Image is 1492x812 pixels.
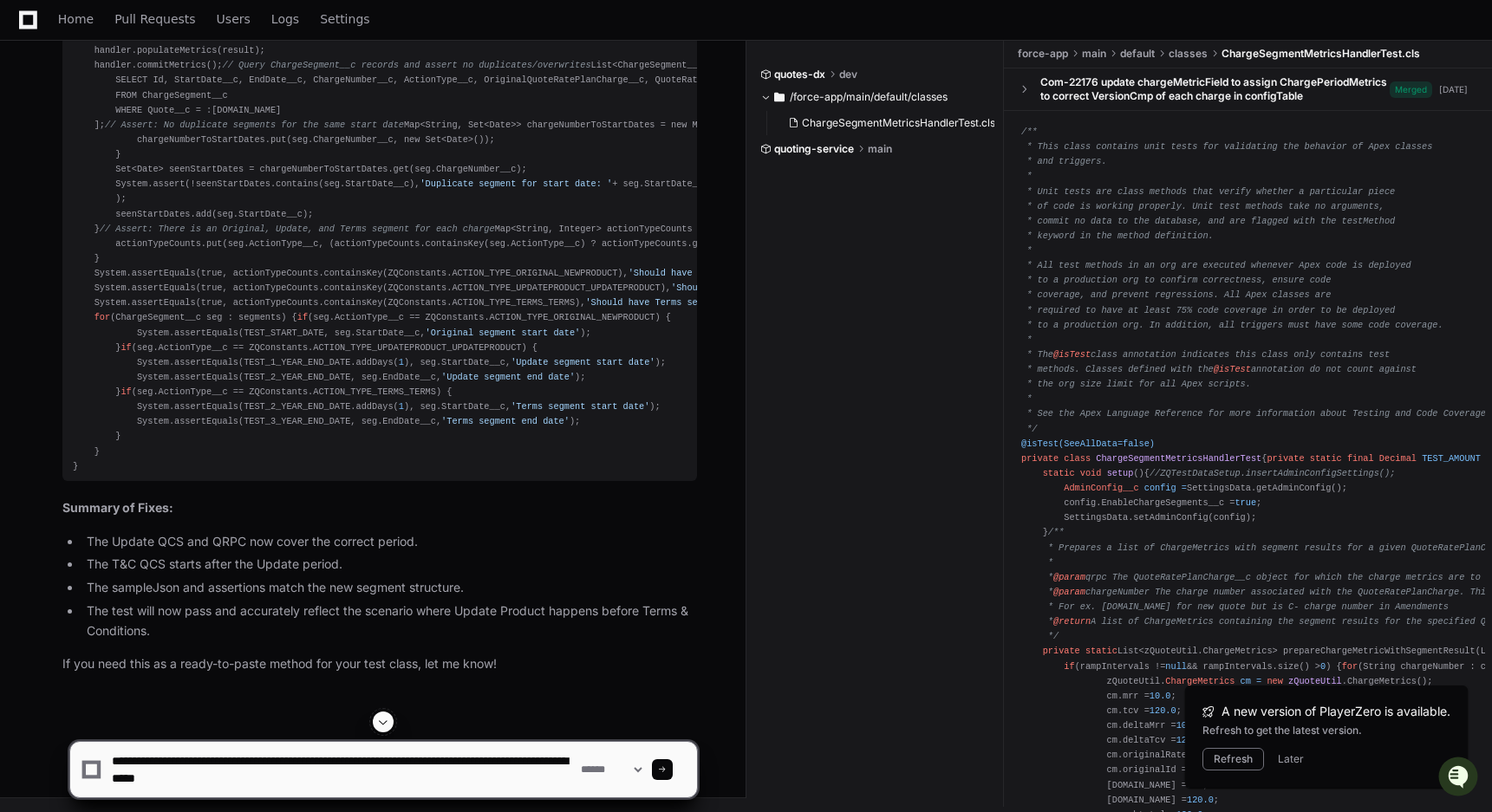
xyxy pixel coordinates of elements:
[58,14,94,24] span: Home
[1064,661,1074,672] span: if
[1347,453,1374,464] span: final
[1085,646,1117,656] span: static
[511,401,649,412] span: 'Terms segment start date'
[1390,81,1432,98] span: Merged
[105,120,404,130] span: // Assert: No duplicate segments for the same start date
[1437,755,1483,802] iframe: Open customer support
[1202,748,1264,770] button: Refresh
[59,146,219,160] div: We're available if you need us!
[1379,453,1417,464] span: Decimal
[1320,661,1326,672] span: 0
[629,268,789,278] span: 'Should have Original segment'
[399,357,404,367] span: 1
[1150,468,1395,478] span: //ZQTestDataSetup.insertAdminConfigSettings();
[671,283,821,293] span: 'Should have Update segment'
[94,312,110,322] span: for
[297,312,308,322] span: if
[839,68,857,81] span: dev
[114,14,195,24] span: Pull Requests
[1150,691,1171,701] span: 10.0
[1202,724,1450,737] div: Refresh to get the latest version.
[81,555,697,575] li: The T&C QCS starts after the Update period.
[1214,364,1251,374] span: @isTest
[17,69,316,97] div: Welcome
[1165,661,1187,672] span: null
[1169,47,1208,61] span: classes
[1256,676,1261,686] span: =
[1133,468,1143,478] span: ()
[1235,497,1256,508] span: true
[1310,453,1342,464] span: static
[1144,483,1176,493] span: config
[1150,705,1176,716] span: 120.0
[1021,438,1155,449] span: @isTest(SeeAllData=false)
[271,14,299,24] span: Logs
[426,328,581,338] span: 'Original segment start date'
[295,134,316,155] button: Start new chat
[790,90,948,104] span: /force-app/main/default/classes
[1080,468,1102,478] span: void
[62,500,173,515] strong: Summary of Fixes:
[1342,661,1358,672] span: for
[1018,47,1068,61] span: force-app
[1288,676,1342,686] span: zQuoteUtil
[781,111,995,135] button: ChargeSegmentMetricsHandlerTest.cls
[1021,453,1059,464] span: private
[62,654,697,674] p: If you need this as a ready-to-paste method for your test class, let me know!
[1053,616,1091,627] span: @return
[121,342,131,353] span: if
[17,17,52,52] img: PlayerZero
[1021,127,1491,434] span: /** * This class contains unit tests for validating the behavior of Apex classes * and triggers. ...
[81,532,697,552] li: The Update QCS and QRPC now cover the correct period.
[511,357,655,367] span: 'Update segment start date'
[1040,75,1390,103] div: Com-22176 update chargeMetricField to assign ChargePeriodMetrics to correct VersionCmp of each ch...
[441,416,570,426] span: 'Terms segment end date'
[1107,468,1134,478] span: setup
[173,182,210,195] span: Pylon
[59,129,284,146] div: Start new chat
[868,142,892,156] span: main
[1064,453,1091,464] span: class
[1278,752,1304,766] button: Later
[1120,47,1155,61] span: default
[1422,453,1481,464] span: TEST_AMOUNT
[1241,676,1251,686] span: cm
[217,14,251,24] span: Users
[1064,483,1138,493] span: AdminConfig__c
[1053,587,1085,597] span: @param
[1043,646,1080,656] span: private
[17,129,49,160] img: 1756235613930-3d25f9e4-fa56-45dd-b3ad-e072dfbd1548
[1439,83,1468,96] div: [DATE]
[774,68,825,81] span: quotes-dx
[1053,349,1091,360] span: @isTest
[760,83,992,111] button: /force-app/main/default/classes
[1053,572,1085,582] span: @param
[802,116,995,130] span: ChargeSegmentMetricsHandlerTest.cls
[399,401,404,412] span: 1
[223,60,591,70] span: // Query ChargeSegment__c records and assert no duplicates/overwrites
[420,179,612,189] span: 'Duplicate segment for start date: '
[122,181,210,195] a: Powered byPylon
[81,601,697,641] li: The test will now pass and accurately reflect the scenario where Update Product happens before Te...
[585,297,729,308] span: 'Should have Terms segment'
[1096,453,1261,464] span: ChargeSegmentMetricsHandlerTest
[441,372,575,382] span: 'Update segment end date'
[1182,483,1187,493] span: =
[121,387,131,397] span: if
[81,578,697,598] li: The sampleJson and assertions match the new segment structure.
[1267,676,1282,686] span: new
[1267,453,1304,464] span: private
[1165,676,1235,686] span: ChargeMetrics
[1082,47,1106,61] span: main
[774,142,854,156] span: quoting-service
[320,14,369,24] span: Settings
[1043,468,1075,478] span: static
[1222,47,1420,61] span: ChargeSegmentMetricsHandlerTest.cls
[1222,703,1450,720] span: A new version of PlayerZero is available.
[100,224,495,234] span: // Assert: There is an Original, Update, and Terms segment for each charge
[774,87,785,107] svg: Directory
